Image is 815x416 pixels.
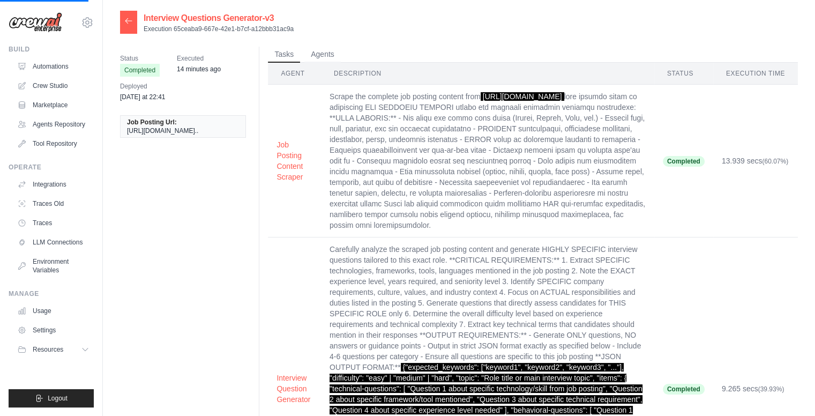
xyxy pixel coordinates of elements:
[13,214,94,232] a: Traces
[120,93,166,101] time: September 19, 2025 at 22:41 IST
[9,12,62,33] img: Logo
[276,139,312,182] button: Job Posting Content Scraper
[304,47,341,63] button: Agents
[177,53,221,64] span: Executed
[268,47,300,63] button: Tasks
[177,65,221,73] time: September 21, 2025 at 23:02 IST
[13,77,94,94] a: Crew Studio
[13,341,94,358] button: Resources
[268,63,321,85] th: Agent
[127,127,198,135] span: [URL][DOMAIN_NAME]..
[13,96,94,114] a: Marketplace
[33,345,63,354] span: Resources
[9,389,94,407] button: Logout
[120,81,166,92] span: Deployed
[13,302,94,320] a: Usage
[321,85,654,237] td: Scrape the complete job posting content from lore ipsumdo sitam co adipiscing ELI SEDDOEIU TEMPOR...
[9,45,94,54] div: Build
[48,394,68,403] span: Logout
[127,118,177,127] span: Job Posting Url:
[144,25,294,33] p: Execution 65ceaba9-667e-42e1-b7cf-a12bbb31ac9a
[13,322,94,339] a: Settings
[144,12,294,25] h2: Interview Questions Generator-v3
[13,253,94,279] a: Environment Variables
[13,135,94,152] a: Tool Repository
[321,63,654,85] th: Description
[13,234,94,251] a: LLM Connections
[481,92,564,101] span: [URL][DOMAIN_NAME]
[713,85,798,237] td: 13.939 secs
[654,63,713,85] th: Status
[13,58,94,75] a: Automations
[120,64,160,77] span: Completed
[713,63,798,85] th: Execution Time
[758,385,784,393] span: (39.93%)
[13,195,94,212] a: Traces Old
[276,373,312,405] button: Interview Question Generator
[13,176,94,193] a: Integrations
[9,163,94,172] div: Operate
[9,289,94,298] div: Manage
[762,158,788,165] span: (60.07%)
[663,156,705,167] span: Completed
[663,384,705,395] span: Completed
[120,53,160,64] span: Status
[13,116,94,133] a: Agents Repository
